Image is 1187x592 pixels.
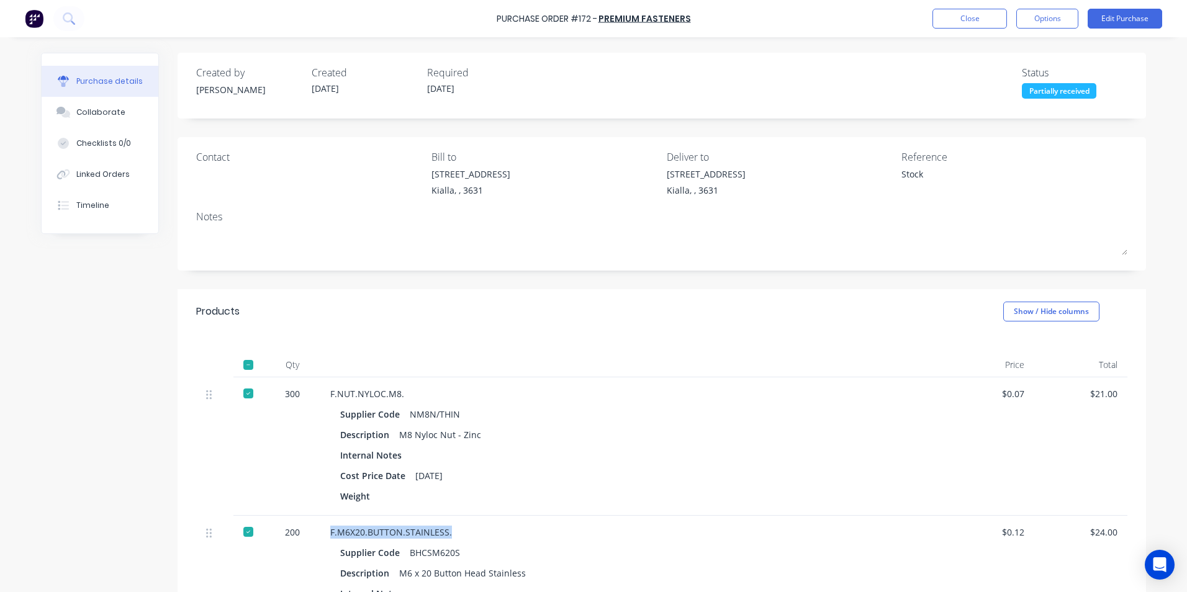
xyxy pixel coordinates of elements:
[667,184,746,197] div: Kialla, , 3631
[340,487,380,505] div: Weight
[330,387,931,400] div: F.NUT.NYLOC.M8.
[76,169,130,180] div: Linked Orders
[42,159,158,190] button: Linked Orders
[196,65,302,80] div: Created by
[427,65,533,80] div: Required
[340,426,399,444] div: Description
[497,12,597,25] div: Purchase Order #172 -
[76,76,143,87] div: Purchase details
[196,150,422,164] div: Contact
[901,168,1057,195] textarea: Stock
[42,97,158,128] button: Collaborate
[42,66,158,97] button: Purchase details
[196,83,302,96] div: [PERSON_NAME]
[1044,526,1117,539] div: $24.00
[410,405,460,423] div: NM8N/THIN
[1022,83,1096,99] div: Partially received
[399,426,481,444] div: M8 Nyloc Nut - Zinc
[1016,9,1078,29] button: Options
[274,387,310,400] div: 300
[76,138,131,149] div: Checklists 0/0
[340,544,410,562] div: Supplier Code
[410,544,460,562] div: BHCSM620S
[340,446,412,464] div: Internal Notes
[951,526,1024,539] div: $0.12
[274,526,310,539] div: 200
[901,150,1127,164] div: Reference
[951,387,1024,400] div: $0.07
[399,564,526,582] div: M6 x 20 Button Head Stainless
[1003,302,1099,321] button: Show / Hide columns
[667,168,746,181] div: [STREET_ADDRESS]
[667,150,893,164] div: Deliver to
[340,405,410,423] div: Supplier Code
[76,200,109,211] div: Timeline
[196,304,240,319] div: Products
[1044,387,1117,400] div: $21.00
[312,65,417,80] div: Created
[941,352,1034,377] div: Price
[42,190,158,221] button: Timeline
[340,564,399,582] div: Description
[431,184,510,197] div: Kialla, , 3631
[76,107,125,118] div: Collaborate
[1088,9,1162,29] button: Edit Purchase
[598,12,691,25] a: Premium Fasteners
[1022,65,1127,80] div: Status
[415,467,443,485] div: [DATE]
[264,352,320,377] div: Qty
[25,9,43,28] img: Factory
[1145,550,1175,580] div: Open Intercom Messenger
[1034,352,1127,377] div: Total
[431,150,657,164] div: Bill to
[196,209,1127,224] div: Notes
[42,128,158,159] button: Checklists 0/0
[932,9,1007,29] button: Close
[431,168,510,181] div: [STREET_ADDRESS]
[340,467,415,485] div: Cost Price Date
[330,526,931,539] div: F.M6X20.BUTTON.STAINLESS.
